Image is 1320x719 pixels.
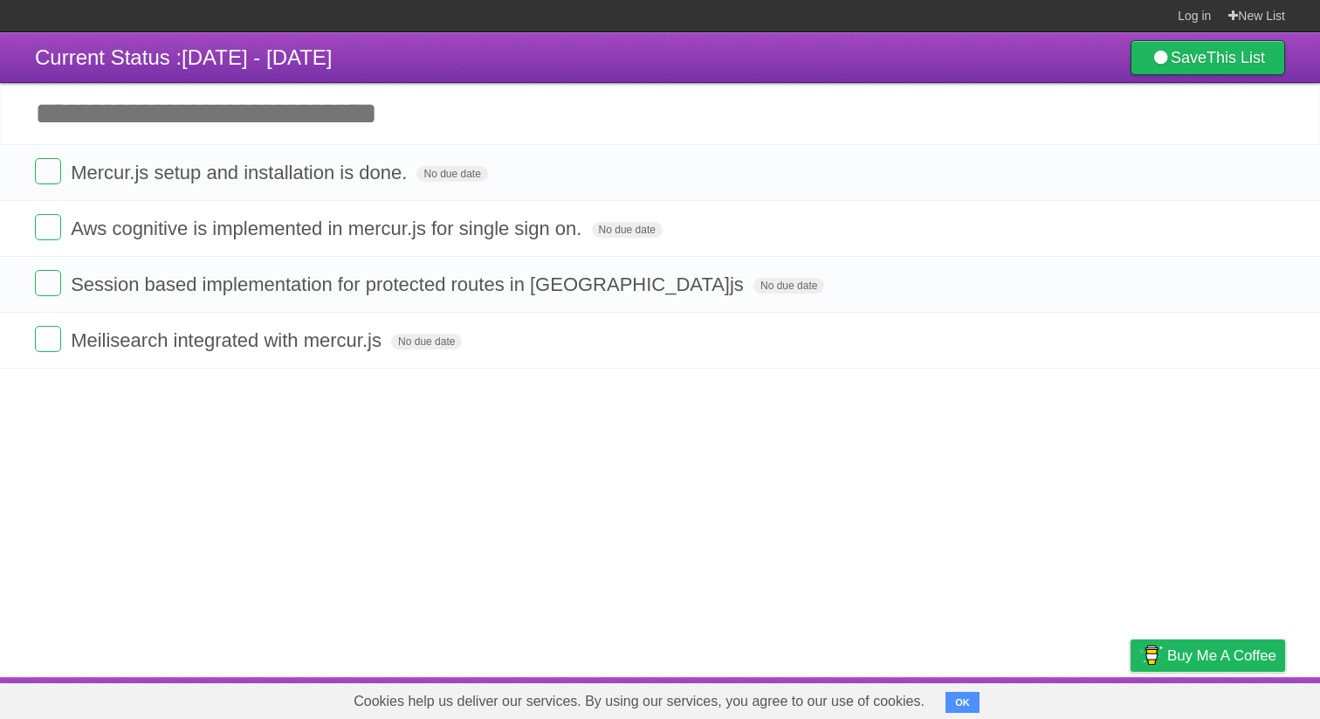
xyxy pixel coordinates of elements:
span: Mercur.js setup and installation is done. [71,162,411,183]
span: Cookies help us deliver our services. By using our services, you agree to our use of cookies. [336,684,942,719]
span: Current Status :[DATE] - [DATE] [35,45,333,69]
span: No due date [753,278,824,294]
label: Done [35,214,61,240]
img: Buy me a coffee [1139,640,1163,670]
a: About [898,681,935,715]
label: Done [35,158,61,184]
a: Suggest a feature [1175,681,1285,715]
label: Done [35,326,61,352]
span: Meilisearch integrated with mercur.js [71,329,386,351]
span: No due date [391,334,462,349]
span: No due date [416,166,487,182]
button: OK [945,692,980,713]
a: SaveThis List [1131,40,1285,75]
span: Buy me a coffee [1167,640,1276,671]
a: Developers [956,681,1027,715]
span: No due date [592,222,663,238]
a: Buy me a coffee [1131,639,1285,672]
label: Done [35,270,61,296]
span: Aws cognitive is implemented in mercur.js for single sign on. [71,218,586,239]
a: Privacy [1108,681,1153,715]
a: Terms [1048,681,1087,715]
b: This List [1207,49,1265,66]
span: Session based implementation for protected routes in [GEOGRAPHIC_DATA]js [71,273,748,295]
